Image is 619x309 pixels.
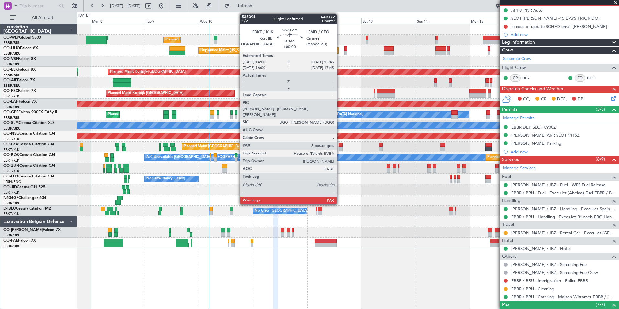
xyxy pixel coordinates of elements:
span: (3/3) [596,106,605,113]
a: [PERSON_NAME] / IBZ - Screening Fee Crew [511,270,598,275]
span: OO-AIE [3,78,17,82]
span: Services [502,156,519,164]
input: Trip Number [20,1,57,11]
span: Handling [502,197,521,205]
a: EBBR/BRU [3,73,21,77]
span: Travel [502,221,514,229]
a: [PERSON_NAME] / IBZ - Hotel [511,246,571,251]
span: Leg Information [502,39,535,46]
a: OO-LXACessna Citation CJ4 [3,143,54,146]
a: EBBR/BRU [3,62,21,67]
a: DEY [522,75,537,81]
a: EBBR / BRU - Fuel - ExecuJet (Abelag) Fuel EBBR / BRU [511,190,616,196]
div: Mon 15 [470,18,524,24]
a: OO-SLMCessna Citation XLS [3,121,55,125]
a: EBBR/BRU [3,233,21,238]
a: OO-NSGCessna Citation CJ4 [3,132,55,136]
a: EBBR/BRU [3,201,21,206]
span: Fuel [502,173,511,181]
div: No Crew Nancy (Essey) [146,174,185,184]
div: Tue 9 [145,18,199,24]
span: [DATE] - [DATE] [110,3,141,9]
span: All Aircraft [17,16,68,20]
div: SLOT [PERSON_NAME] -15 DAYS PRIOR DOF [511,16,601,21]
span: OO-FSX [3,89,18,93]
a: [PERSON_NAME] / IBZ - Fuel - WFS Fuel Release [511,182,605,188]
span: Dispatch Checks and Weather [502,86,564,93]
a: EBBR/BRU [3,105,21,109]
a: LFSN/ENC [3,179,21,184]
span: Pax [502,301,509,309]
div: Fri 12 [307,18,361,24]
span: OO-ZUN [3,164,19,168]
div: No Crew [GEOGRAPHIC_DATA] ([GEOGRAPHIC_DATA] National) [255,110,363,120]
a: EBKT/KJK [3,158,19,163]
a: OO-FSXFalcon 7X [3,89,36,93]
span: OO-WLP [3,36,19,40]
div: Planned Maint Liege [165,35,199,45]
span: OO-ROK [3,153,19,157]
span: CR [541,96,546,103]
div: Wed 10 [199,18,253,24]
span: OO-HHO [3,46,20,50]
a: EBBR / BRU - Immigration - Police EBBR [511,278,588,283]
a: OO-VSFFalcon 8X [3,57,36,61]
div: Add new [511,149,616,154]
div: A/C Unavailable [GEOGRAPHIC_DATA] ([GEOGRAPHIC_DATA] National) [146,153,267,162]
span: Permits [502,106,517,113]
span: Hotel [502,237,513,245]
a: EBBR/BRU [3,51,21,56]
span: OO-LAH [3,100,19,104]
a: [PERSON_NAME] / IBZ - Rental Car - ExecuJet [GEOGRAPHIC_DATA] [PERSON_NAME] / IBZ [511,230,616,235]
div: CP [510,74,521,82]
a: EBKT/KJK [3,94,19,99]
div: API & PNR Auto [511,7,543,13]
div: [PERSON_NAME] ARR SLOT 1115Z [511,132,580,138]
a: OO-ROKCessna Citation CJ4 [3,153,55,157]
button: All Aircraft [7,13,70,23]
div: EBBR DEP SLOT 0900Z [511,124,556,130]
a: EBBR / BRU - Catering - Maison Wittamer EBBR / [GEOGRAPHIC_DATA] [511,294,616,300]
span: OO-VSF [3,57,18,61]
span: (6/9) [596,156,605,163]
a: EBBR/BRU [3,115,21,120]
span: OO-JID [3,185,17,189]
a: EBBR / BRU - Cleaning [511,286,554,292]
div: Planned Maint [GEOGRAPHIC_DATA] ([GEOGRAPHIC_DATA] National) [108,110,225,120]
div: Unplanned Maint [US_STATE] ([GEOGRAPHIC_DATA]) [200,46,288,55]
span: OO-ELK [3,68,18,72]
div: Planned Maint Geneva (Cointrin) [273,46,326,55]
span: OO-LXA [3,143,18,146]
a: EBBR/BRU [3,40,21,45]
a: OO-FAEFalcon 7X [3,239,36,243]
a: OO-HHOFalcon 8X [3,46,38,50]
a: OO-[PERSON_NAME]Falcon 7X [3,228,61,232]
a: EBBR/BRU [3,126,21,131]
div: [DATE] [78,13,89,18]
a: D-IBLUCessna Citation M2 [3,207,51,211]
span: OO-LUX [3,175,18,178]
button: Refresh [221,1,260,11]
span: OO-GPE [3,110,18,114]
a: OO-LUXCessna Citation CJ4 [3,175,54,178]
div: Planned Maint [GEOGRAPHIC_DATA] ([GEOGRAPHIC_DATA]) [487,153,589,162]
a: [PERSON_NAME] / IBZ - Screening Fee [511,262,587,267]
span: OO-NSG [3,132,19,136]
span: Flight Crew [502,64,526,72]
div: Planned Maint [GEOGRAPHIC_DATA] ([GEOGRAPHIC_DATA] National) [184,142,301,152]
span: OO-SLM [3,121,19,125]
div: [PERSON_NAME] Parking [511,141,561,146]
span: Others [502,253,516,260]
span: DP [578,96,583,103]
a: OO-ELKFalcon 8X [3,68,36,72]
div: In case of update SCHED email [PERSON_NAME] [511,24,607,29]
a: OO-WLPGlobal 5500 [3,36,41,40]
div: Thu 11 [253,18,307,24]
a: EBBR/BRU [3,83,21,88]
a: [PERSON_NAME] / IBZ - Handling - ExecuJet Spain [PERSON_NAME] / IBZ [511,206,616,212]
a: N604GFChallenger 604 [3,196,46,200]
div: Planned Maint Kortrijk-[GEOGRAPHIC_DATA] [110,67,186,77]
div: Add new [511,32,616,37]
a: EBBR/BRU [3,244,21,248]
a: EBKT/KJK [3,147,19,152]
